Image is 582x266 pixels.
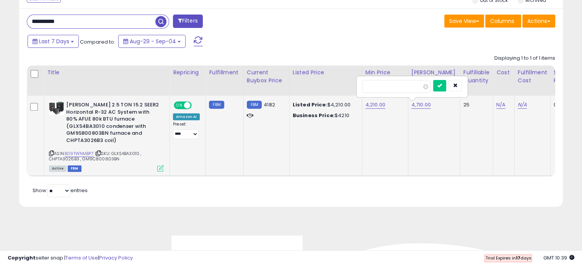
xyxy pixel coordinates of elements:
[247,101,262,109] small: FBM
[522,15,555,28] button: Actions
[173,69,202,77] div: Repricing
[365,101,385,109] a: 4,210.00
[518,101,527,109] a: N/A
[49,165,67,172] span: All listings currently available for purchase on Amazon
[65,150,94,157] a: B09TWNMBP7
[68,165,82,172] span: FBM
[463,69,490,85] div: Fulfillable Quantity
[191,102,203,109] span: OFF
[118,35,186,48] button: Aug-29 - Sep-04
[209,101,224,109] small: FBM
[173,122,200,139] div: Preset:
[496,101,505,109] a: N/A
[293,112,356,119] div: $4210
[444,15,484,28] button: Save View
[33,187,88,194] span: Show: entries
[264,101,275,108] span: 4182
[80,38,115,46] span: Compared to:
[49,150,141,162] span: | SKU: GLXS4BA3010 , CHPTA3026B3 , GM9C800803BN
[247,69,286,85] div: Current Buybox Price
[518,69,547,85] div: Fulfillment Cost
[209,69,240,77] div: Fulfillment
[28,35,79,48] button: Last 7 Days
[365,69,405,77] div: Min Price
[49,101,64,115] img: 51c0aRkAfJL._SL40_.jpg
[554,101,566,108] div: 0.00
[49,101,164,171] div: ASIN:
[490,17,514,25] span: Columns
[66,101,159,146] b: [PERSON_NAME] 2.5 TON 15.2 SEER2 Horizontal R-32 AC System with 80% AFUE 80k BTU furnace (GLXS4BA...
[463,101,487,108] div: 25
[293,101,328,108] b: Listed Price:
[293,112,335,119] b: Business Price:
[39,38,69,45] span: Last 7 Days
[293,101,356,108] div: $4,210.00
[496,69,511,77] div: Cost
[174,102,184,109] span: ON
[173,113,200,120] div: Amazon AI
[173,15,203,28] button: Filters
[485,15,521,28] button: Columns
[47,69,166,77] div: Title
[554,69,569,85] div: Ship Price
[130,38,176,45] span: Aug-29 - Sep-04
[494,55,555,62] div: Displaying 1 to 1 of 1 items
[293,69,359,77] div: Listed Price
[411,101,431,109] a: 4,710.00
[411,69,457,77] div: [PERSON_NAME]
